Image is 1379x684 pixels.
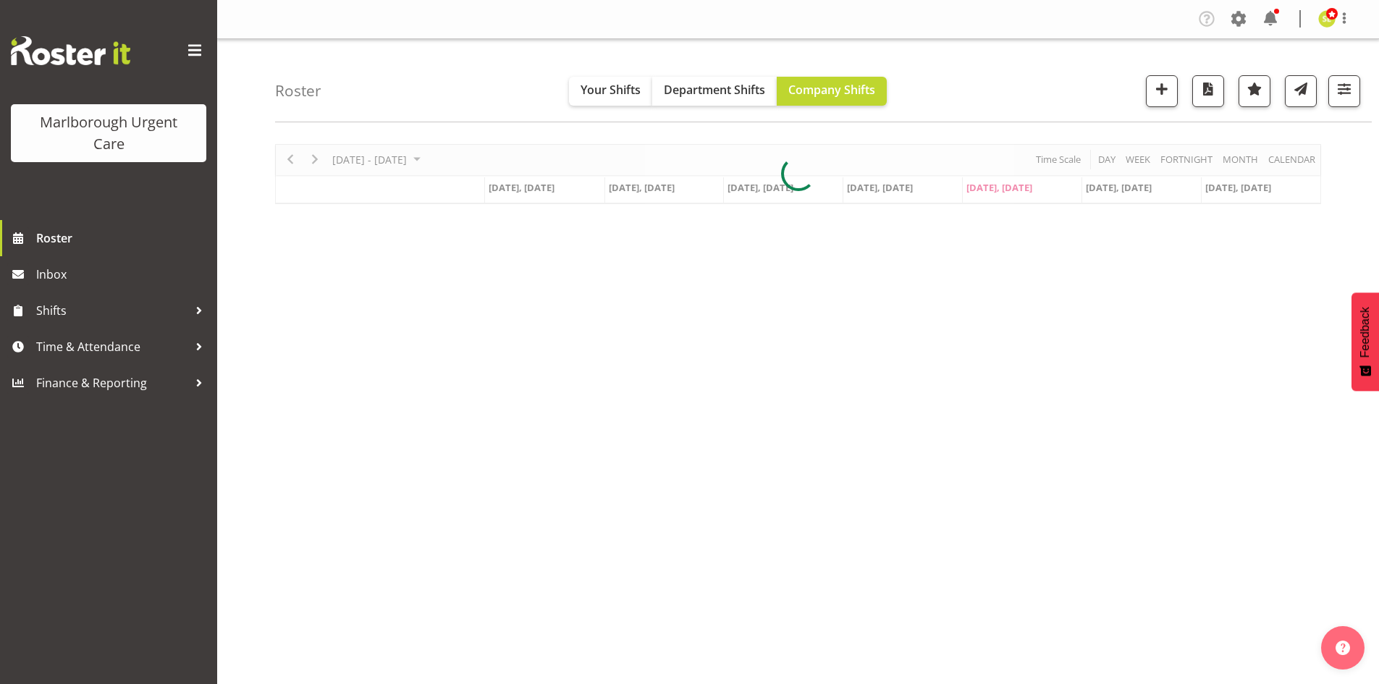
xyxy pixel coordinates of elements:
button: Filter Shifts [1328,75,1360,107]
span: Finance & Reporting [36,372,188,394]
span: Time & Attendance [36,336,188,358]
button: Feedback - Show survey [1351,292,1379,391]
img: help-xxl-2.png [1336,641,1350,655]
img: sarah-edwards11800.jpg [1318,10,1336,28]
button: Add a new shift [1146,75,1178,107]
button: Your Shifts [569,77,652,106]
span: Your Shifts [581,82,641,98]
span: Roster [36,227,210,249]
button: Department Shifts [652,77,777,106]
span: Company Shifts [788,82,875,98]
div: Marlborough Urgent Care [25,111,192,155]
button: Download a PDF of the roster according to the set date range. [1192,75,1224,107]
h4: Roster [275,83,321,99]
span: Shifts [36,300,188,321]
img: Rosterit website logo [11,36,130,65]
span: Feedback [1359,307,1372,358]
button: Send a list of all shifts for the selected filtered period to all rostered employees. [1285,75,1317,107]
button: Highlight an important date within the roster. [1239,75,1270,107]
span: Inbox [36,263,210,285]
button: Company Shifts [777,77,887,106]
span: Department Shifts [664,82,765,98]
